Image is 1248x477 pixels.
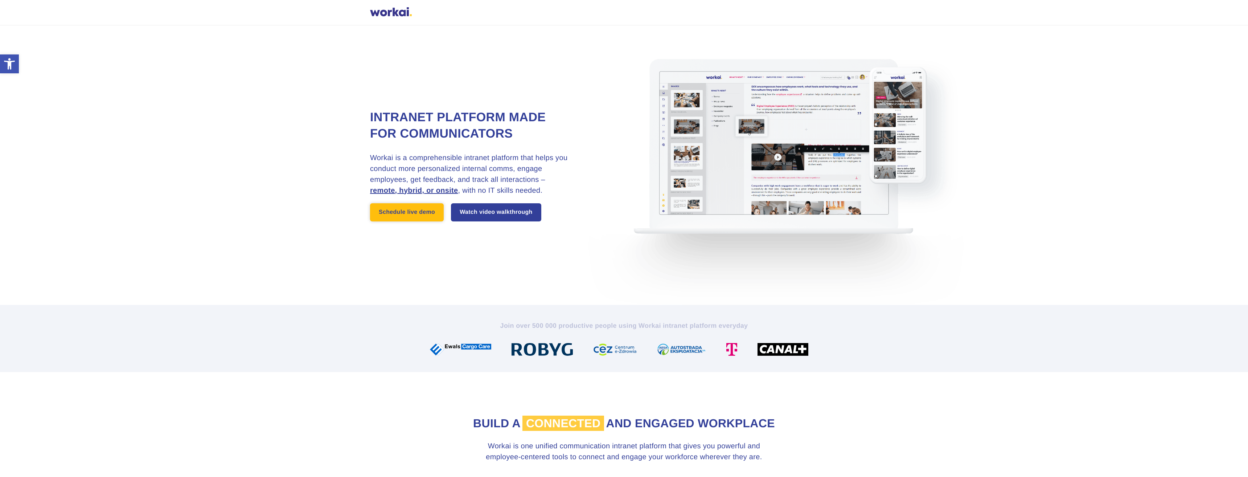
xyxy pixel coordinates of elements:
a: Schedule live demo [370,203,444,221]
span: connected [522,416,604,431]
h2: Join over 500 000 productive people using Workai intranet platform everyday [423,321,825,330]
h2: Build a and engaged workplace [423,416,825,431]
u: remote, hybrid, or onsite [370,187,458,195]
h3: Workai is a comprehensible intranet platform that helps you conduct more personalized internal co... [370,152,570,196]
h1: Intranet platform made for communicators [370,109,570,143]
a: Watch video walkthrough [451,203,541,221]
h3: Workai is one unified communication intranet platform that gives you powerful and employee-center... [483,441,765,462]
